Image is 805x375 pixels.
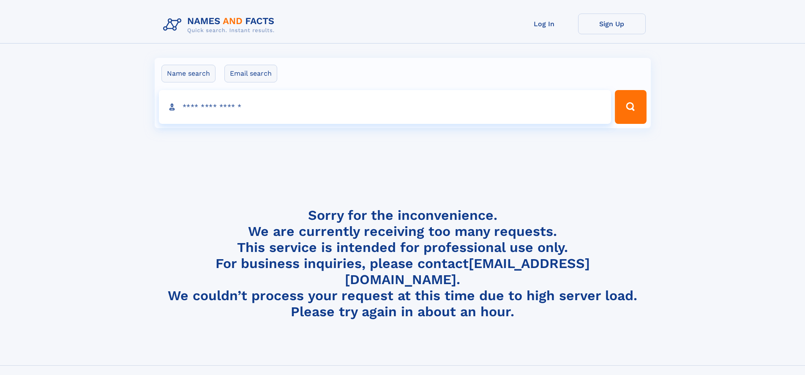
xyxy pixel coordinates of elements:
[161,65,216,82] label: Name search
[160,14,281,36] img: Logo Names and Facts
[224,65,277,82] label: Email search
[159,90,611,124] input: search input
[160,207,646,320] h4: Sorry for the inconvenience. We are currently receiving too many requests. This service is intend...
[510,14,578,34] a: Log In
[578,14,646,34] a: Sign Up
[345,255,590,287] a: [EMAIL_ADDRESS][DOMAIN_NAME]
[615,90,646,124] button: Search Button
